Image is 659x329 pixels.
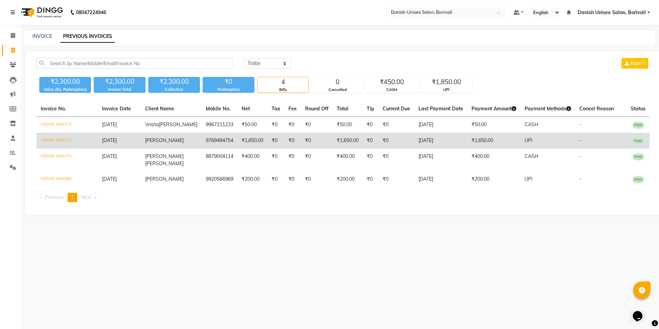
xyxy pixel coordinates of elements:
span: Next [81,194,91,200]
td: ₹1,650.00 [333,133,363,149]
span: Client Name [145,106,174,112]
span: [PERSON_NAME] [145,153,184,159]
div: Value (Ex. Redemption) [39,87,91,92]
td: [DATE] [414,117,467,133]
td: V/2025-26/2270 [37,149,98,171]
td: ₹0 [267,171,284,187]
td: ₹400.00 [333,149,363,171]
td: V/2025-26/2271 [37,133,98,149]
td: [DATE] [414,149,467,171]
td: ₹0 [301,171,333,187]
td: ₹400.00 [237,149,267,171]
td: 9920566969 [202,171,237,187]
td: [DATE] [414,133,467,149]
td: ₹1,650.00 [467,133,520,149]
span: Round Off [305,106,328,112]
div: Bills [257,87,308,93]
td: ₹0 [363,171,378,187]
span: Last Payment Date [418,106,463,112]
span: Previous [45,194,64,200]
td: ₹0 [267,149,284,171]
td: ₹50.00 [237,117,267,133]
span: PAID [632,176,644,183]
span: [DATE] [102,121,117,128]
div: Redemption [203,87,254,92]
iframe: chat widget [630,301,652,322]
td: ₹0 [284,149,301,171]
img: logo [18,3,65,22]
td: ₹400.00 [467,149,520,171]
span: PAID [632,153,644,160]
div: ₹1,850.00 [421,77,472,87]
td: ₹0 [301,133,333,149]
td: ₹0 [267,117,284,133]
span: Vrisha [145,121,159,128]
span: PAID [632,138,644,144]
td: ₹0 [284,133,301,149]
span: Tax [272,106,280,112]
div: ₹2,300.00 [148,77,200,87]
td: ₹0 [378,171,414,187]
td: ₹0 [301,117,333,133]
div: ₹2,300.00 [39,77,91,87]
span: Mobile No. [206,106,231,112]
td: ₹1,650.00 [237,133,267,149]
span: Net [242,106,250,112]
span: Cancel Reason [579,106,614,112]
td: V/2025-26/2269 [37,171,98,187]
span: Danish Unisex Salon, Borivali [578,9,646,16]
a: INVOICE [32,33,52,39]
input: Search by Name/Mobile/Email/Invoice No [37,58,234,69]
td: ₹0 [301,149,333,171]
td: 8879004114 [202,149,237,171]
span: Total [337,106,348,112]
td: ₹200.00 [333,171,363,187]
nav: Pagination [37,193,650,202]
span: Invoice Date [102,106,131,112]
span: Tip [367,106,374,112]
span: [DATE] [102,176,117,182]
span: [PERSON_NAME] [145,137,184,143]
span: [PERSON_NAME] [145,160,184,167]
div: Collection [148,87,200,92]
td: 9769494754 [202,133,237,149]
span: Status [631,106,646,112]
span: Fee [288,106,297,112]
a: PREVIOUS INVOICES [60,30,115,43]
span: [DATE] [102,153,117,159]
td: ₹0 [363,117,378,133]
td: ₹0 [284,171,301,187]
td: ₹0 [378,133,414,149]
td: ₹0 [284,117,301,133]
td: ₹0 [363,133,378,149]
span: Payment Amount [472,106,516,112]
div: 4 [257,77,308,87]
span: Payment Methods [525,106,571,112]
span: [PERSON_NAME] [159,121,197,128]
span: - [579,121,581,128]
div: Invoice Total [94,87,145,92]
td: ₹50.00 [467,117,520,133]
span: CASH [525,121,538,128]
div: CASH [366,87,417,93]
span: Current Due [383,106,410,112]
span: UPI [525,137,533,143]
span: PAID [632,122,644,129]
td: 9967211233 [202,117,237,133]
div: UPI [421,87,472,93]
div: Cancelled [312,87,363,93]
div: ₹2,300.00 [94,77,145,87]
span: [DATE] [102,137,117,143]
td: V/2025-26/2272 [37,117,98,133]
td: [DATE] [414,171,467,187]
td: ₹200.00 [467,171,520,187]
td: ₹0 [267,133,284,149]
td: ₹50.00 [333,117,363,133]
span: [PERSON_NAME] [145,176,184,182]
span: CASH [525,153,538,159]
b: 08047224946 [76,3,106,22]
div: ₹0 [203,77,254,87]
span: UPI [525,176,533,182]
span: Invoice No. [41,106,66,112]
button: Export [621,58,648,69]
